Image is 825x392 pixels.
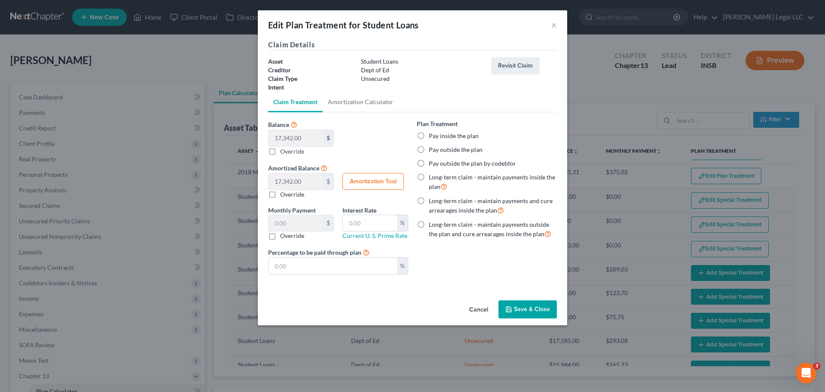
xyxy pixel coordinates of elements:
[357,74,487,83] div: Unsecured
[268,19,419,31] div: Edit Plan Treatment for Student Loans
[268,92,323,112] a: Claim Treatment
[397,258,408,274] div: %
[357,66,487,74] div: Dept of Ed
[280,190,304,199] label: Override
[498,300,557,318] button: Save & Close
[357,57,487,66] div: Student Loans
[429,197,557,215] label: Long-term claim - maintain payments and cure arrearages inside the plan
[268,164,319,172] span: Amortized Balance
[323,130,333,146] div: $
[269,130,323,146] input: Balance $ Override
[268,121,289,128] span: Balance
[491,57,540,74] button: Revisit Claim
[269,173,323,190] input: 0.00
[429,220,557,239] label: Long-term claim - maintain payments outside the plan and cure arrearages inside the plan
[342,232,407,239] a: Current U. S. Prime Rate
[264,66,357,74] div: Creditor
[429,159,516,168] label: Pay outside the plan by codebtor
[264,74,357,83] div: Claim Type
[269,258,397,274] input: 0.00
[397,215,408,231] div: %
[813,363,820,370] span: 3
[268,40,557,50] h5: Claim Details
[343,215,397,231] input: 0.00
[342,206,376,215] label: Interest Rate
[429,145,483,154] label: Pay outside the plan
[429,173,557,191] label: Long-term claim - maintain payments inside the plan
[264,57,357,66] div: Asset
[551,20,557,30] button: ×
[268,206,316,215] label: Monthly Payment
[323,92,398,112] a: Amortization Calculator
[280,147,304,156] label: Override
[264,83,357,92] div: Intent
[280,231,304,240] label: Override
[462,301,495,318] button: Cancel
[323,173,333,190] div: $
[342,173,404,190] button: Amortization Tool
[323,215,333,231] div: $
[429,132,479,140] label: Pay inside the plan
[268,249,361,256] span: Percentage to be paid through plan
[269,215,323,231] input: 0.00
[417,119,458,128] label: Plan Treatment
[796,363,816,383] iframe: Intercom live chat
